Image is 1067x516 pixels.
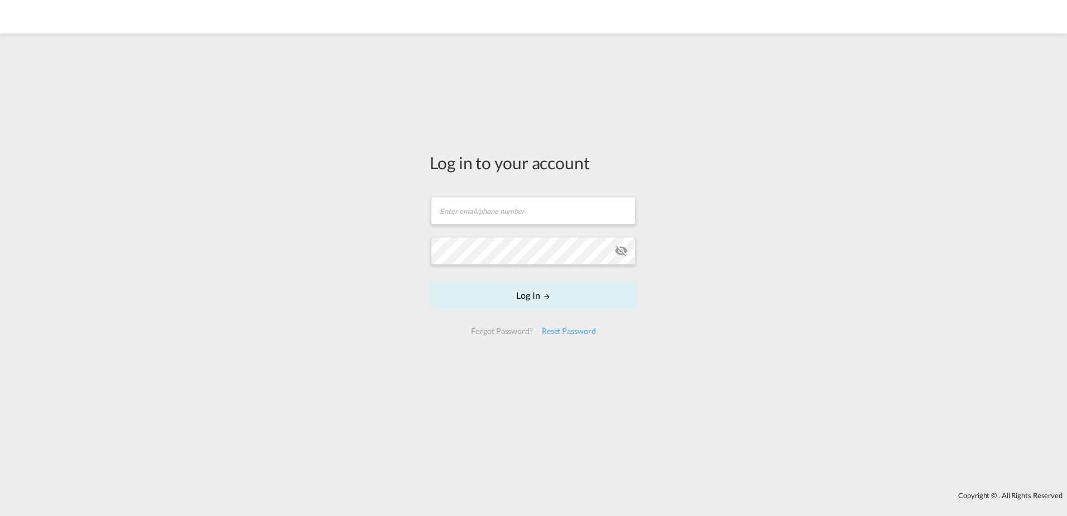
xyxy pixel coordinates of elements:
[430,151,637,174] div: Log in to your account
[614,244,628,257] md-icon: icon-eye-off
[430,281,637,309] button: LOGIN
[467,321,537,341] div: Forgot Password?
[537,321,600,341] div: Reset Password
[431,197,636,224] input: Enter email/phone number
